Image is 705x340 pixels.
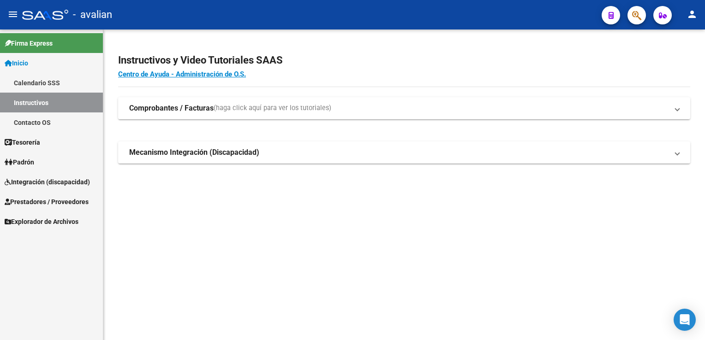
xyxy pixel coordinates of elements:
mat-icon: person [687,9,698,20]
mat-expansion-panel-header: Comprobantes / Facturas(haga click aquí para ver los tutoriales) [118,97,690,119]
span: Integración (discapacidad) [5,177,90,187]
strong: Comprobantes / Facturas [129,103,214,113]
span: Padrón [5,157,34,167]
mat-expansion-panel-header: Mecanismo Integración (Discapacidad) [118,141,690,164]
span: Prestadores / Proveedores [5,197,89,207]
span: (haga click aquí para ver los tutoriales) [214,103,331,113]
span: Tesorería [5,137,40,147]
mat-icon: menu [7,9,18,20]
a: Centro de Ayuda - Administración de O.S. [118,70,246,78]
h2: Instructivos y Video Tutoriales SAAS [118,52,690,69]
strong: Mecanismo Integración (Discapacidad) [129,147,259,158]
span: Inicio [5,58,28,68]
span: - avalian [73,5,112,25]
div: Open Intercom Messenger [674,309,696,331]
span: Explorador de Archivos [5,217,78,227]
span: Firma Express [5,38,53,48]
